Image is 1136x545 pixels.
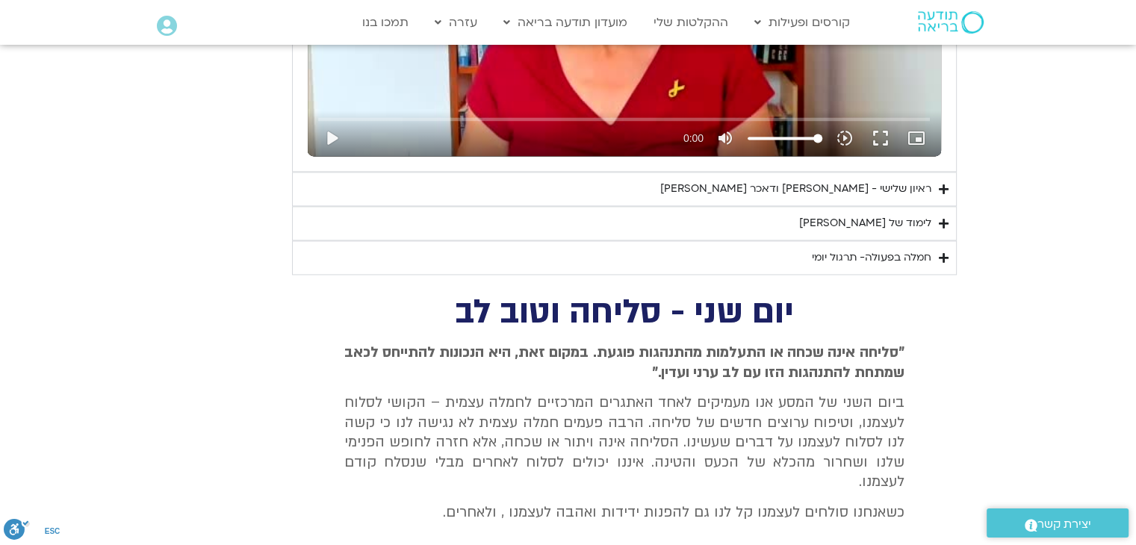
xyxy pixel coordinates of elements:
a: תמכו בנו [355,8,416,37]
span: ביום השני של המסע אנו מעמיקים לאחד האתגרים המרכזיים לחמלה עצמית – הקושי לסלוח לעצמנו, וטיפוח ערוצ... [344,393,904,491]
summary: ראיון שלישי - [PERSON_NAME] ודאכר [PERSON_NAME] [292,172,957,206]
a: עזרה [427,8,485,37]
div: חמלה בפעולה- תרגול יומי [812,249,931,267]
p: כשאנחנו סולחים לעצמנו קל לנו גם להפנות ידידות ואהבה לעצמנו , ולאחרים. [344,502,904,522]
h2: יום שני - סליחה וטוב לב [344,297,904,328]
summary: לימוד של [PERSON_NAME] [292,206,957,240]
span: "סליחה אינה שכחה או התעלמות מהתנהגות פוגעת. במקום זאת, היא הנכונות להתייחס לכאב שמתחת להתנהגות הז... [344,343,904,381]
a: קורסים ופעילות [747,8,857,37]
summary: חמלה בפעולה- תרגול יומי [292,240,957,275]
div: ראיון שלישי - [PERSON_NAME] ודאכר [PERSON_NAME] [660,180,931,198]
span: יצירת קשר [1037,514,1091,535]
a: מועדון תודעה בריאה [496,8,635,37]
img: תודעה בריאה [918,11,984,34]
div: לימוד של [PERSON_NAME] [799,214,931,232]
a: ההקלטות שלי [646,8,736,37]
a: יצירת קשר [987,508,1129,538]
